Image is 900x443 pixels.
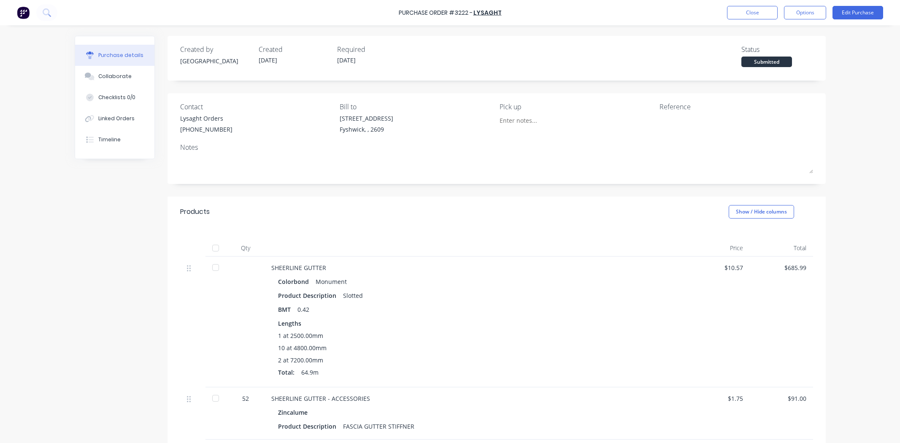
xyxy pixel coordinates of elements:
[500,114,576,127] input: Enter notes...
[278,420,343,432] div: Product Description
[180,44,252,54] div: Created by
[75,45,154,66] button: Purchase details
[233,394,258,403] div: 52
[75,66,154,87] button: Collaborate
[278,343,327,352] span: 10 at 4800.00mm
[278,289,343,302] div: Product Description
[343,420,414,432] div: FASCIA GUTTER STIFFNER
[180,142,813,152] div: Notes
[180,57,252,65] div: [GEOGRAPHIC_DATA]
[693,394,743,403] div: $1.75
[832,6,883,19] button: Edit Purchase
[98,94,135,101] div: Checklists 0/0
[343,289,363,302] div: Slotted
[729,205,794,219] button: Show / Hide columns
[741,44,813,54] div: Status
[98,136,121,143] div: Timeline
[75,108,154,129] button: Linked Orders
[500,102,653,112] div: Pick up
[180,207,210,217] div: Products
[259,44,330,54] div: Created
[278,368,295,377] span: Total:
[757,263,806,272] div: $685.99
[278,356,323,365] span: 2 at 7200.00mm
[659,102,813,112] div: Reference
[727,6,778,19] button: Close
[297,303,309,316] div: 0.42
[98,115,135,122] div: Linked Orders
[337,44,409,54] div: Required
[278,276,312,288] div: Colorbond
[271,394,680,403] div: SHEERLINE GUTTER - ACCESSORIES
[278,319,301,328] span: Lengths
[693,263,743,272] div: $10.57
[741,57,792,67] div: Submitted
[271,263,680,272] div: SHEERLINE GUTTER
[75,87,154,108] button: Checklists 0/0
[757,394,806,403] div: $91.00
[340,102,493,112] div: Bill to
[227,240,265,257] div: Qty
[686,240,750,257] div: Price
[278,406,311,419] div: Zincalume
[180,114,232,123] div: Lysaght Orders
[278,303,297,316] div: BMT
[340,125,393,134] div: Fyshwick, , 2609
[784,6,826,19] button: Options
[340,114,393,123] div: [STREET_ADDRESS]
[180,102,334,112] div: Contact
[750,240,813,257] div: Total
[316,276,347,288] div: Monument
[301,368,319,377] span: 64.9m
[399,8,473,17] div: Purchase Order #3222 -
[98,73,132,80] div: Collaborate
[473,8,502,17] a: Lysaght
[75,129,154,150] button: Timeline
[278,331,323,340] span: 1 at 2500.00mm
[17,6,30,19] img: Factory
[180,125,232,134] div: [PHONE_NUMBER]
[98,51,143,59] div: Purchase details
